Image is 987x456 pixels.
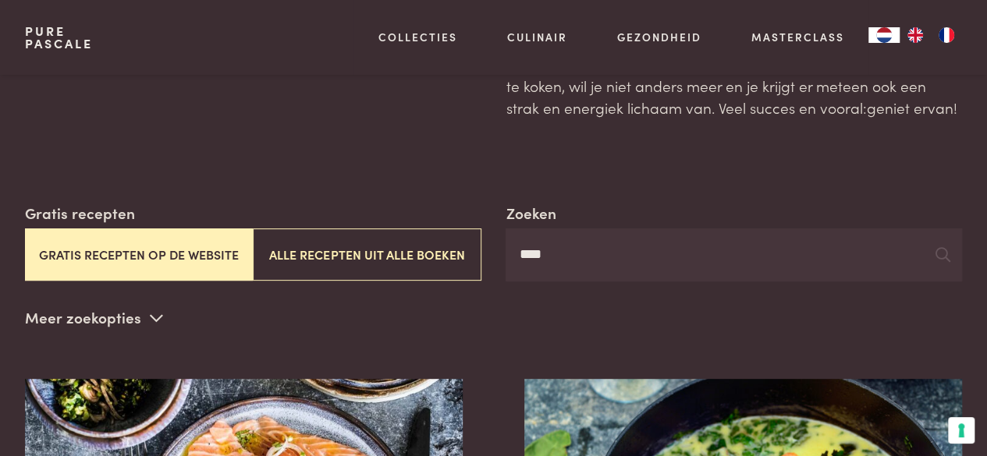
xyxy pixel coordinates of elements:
[378,29,457,45] a: Collecties
[751,29,843,45] a: Masterclass
[25,228,253,281] button: Gratis recepten op de website
[617,29,701,45] a: Gezondheid
[868,27,900,43] a: NL
[25,25,93,50] a: PurePascale
[948,417,975,444] button: Uw voorkeuren voor toestemming voor trackingtechnologieën
[506,202,556,224] label: Zoeken
[931,27,962,43] a: FR
[900,27,962,43] ul: Language list
[25,306,163,330] p: Meer zoekopties
[25,202,135,224] label: Gratis recepten
[900,27,931,43] a: EN
[507,29,567,45] a: Culinair
[253,228,481,281] button: Alle recepten uit alle boeken
[868,27,900,43] div: Language
[868,27,962,43] aside: Language selected: Nederlands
